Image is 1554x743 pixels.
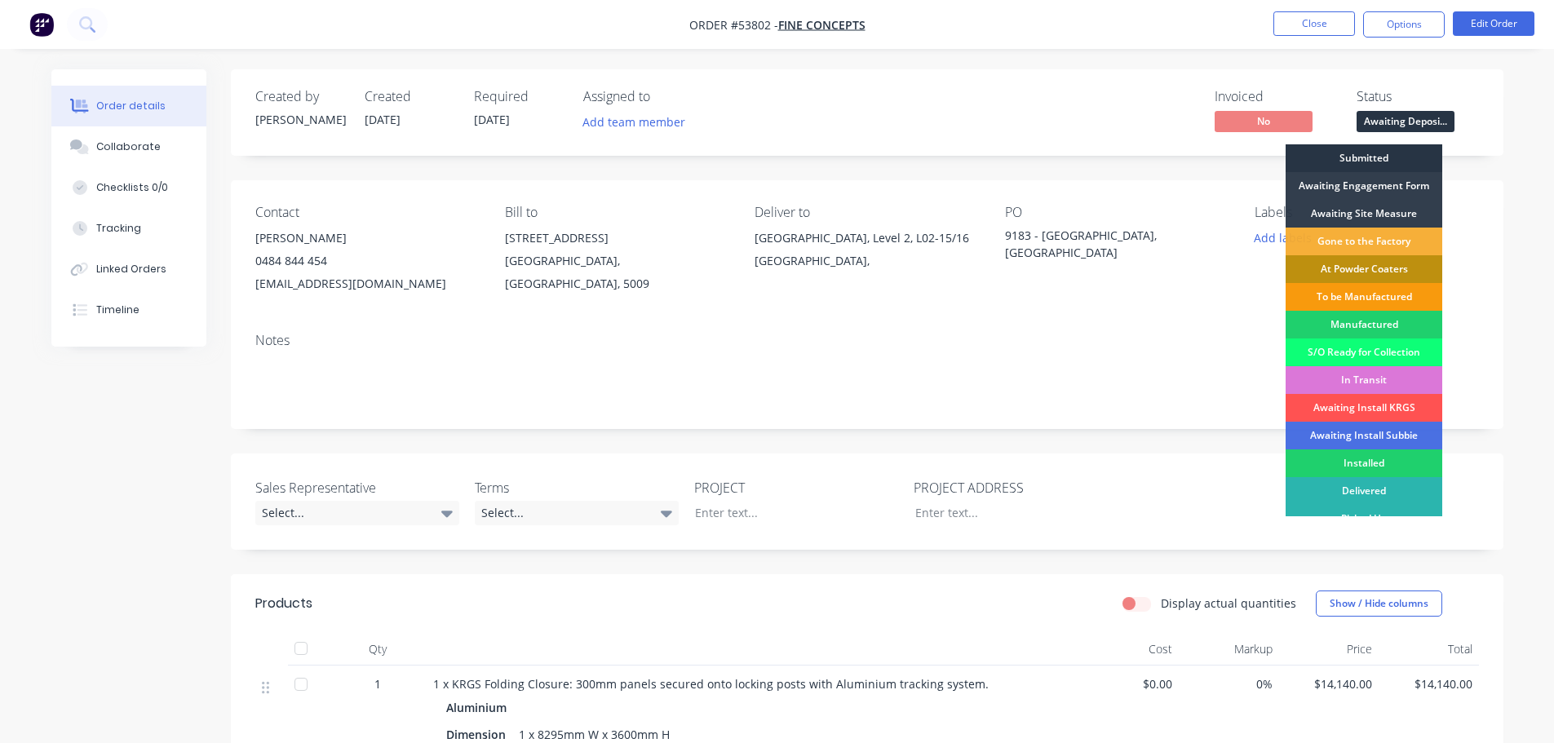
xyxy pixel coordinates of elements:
[755,250,978,272] div: [GEOGRAPHIC_DATA],
[1185,675,1273,692] span: 0%
[255,227,479,250] div: [PERSON_NAME]
[51,249,206,290] button: Linked Orders
[1286,255,1442,283] div: At Powder Coaters
[433,676,989,692] span: 1 x KRGS Folding Closure: 300mm panels secured onto locking posts with Aluminium tracking system.
[1215,89,1337,104] div: Invoiced
[505,227,728,295] div: [STREET_ADDRESS][GEOGRAPHIC_DATA], [GEOGRAPHIC_DATA], 5009
[51,290,206,330] button: Timeline
[1385,675,1472,692] span: $14,140.00
[255,272,479,295] div: [EMAIL_ADDRESS][DOMAIN_NAME]
[255,89,345,104] div: Created by
[329,633,427,666] div: Qty
[255,478,459,498] label: Sales Representative
[96,99,166,113] div: Order details
[1357,111,1454,131] span: Awaiting Deposi...
[255,250,479,272] div: 0484 844 454
[446,696,513,719] div: Aluminium
[51,167,206,208] button: Checklists 0/0
[255,205,479,220] div: Contact
[1286,283,1442,311] div: To be Manufactured
[1086,675,1173,692] span: $0.00
[1286,172,1442,200] div: Awaiting Engagement Form
[374,675,381,692] span: 1
[51,126,206,167] button: Collaborate
[365,89,454,104] div: Created
[1286,449,1442,477] div: Installed
[583,89,746,104] div: Assigned to
[694,478,898,498] label: PROJECT
[1357,89,1479,104] div: Status
[755,227,978,279] div: [GEOGRAPHIC_DATA], Level 2, L02-15/16[GEOGRAPHIC_DATA],
[1379,633,1479,666] div: Total
[474,89,564,104] div: Required
[1363,11,1445,38] button: Options
[255,227,479,295] div: [PERSON_NAME]0484 844 454[EMAIL_ADDRESS][DOMAIN_NAME]
[755,227,978,250] div: [GEOGRAPHIC_DATA], Level 2, L02-15/16
[255,333,1479,348] div: Notes
[1286,505,1442,533] div: Picked Up
[1215,111,1313,131] span: No
[1453,11,1534,36] button: Edit Order
[689,17,778,33] span: Order #53802 -
[1286,200,1442,228] div: Awaiting Site Measure
[1161,595,1296,612] label: Display actual quantities
[96,303,139,317] div: Timeline
[474,112,510,127] span: [DATE]
[1246,227,1321,249] button: Add labels
[96,139,161,154] div: Collaborate
[1286,338,1442,366] div: S/O Ready for Collection
[255,501,459,525] div: Select...
[1286,477,1442,505] div: Delivered
[755,205,978,220] div: Deliver to
[1286,422,1442,449] div: Awaiting Install Subbie
[1357,111,1454,135] button: Awaiting Deposi...
[505,205,728,220] div: Bill to
[1079,633,1180,666] div: Cost
[583,111,694,133] button: Add team member
[505,250,728,295] div: [GEOGRAPHIC_DATA], [GEOGRAPHIC_DATA], 5009
[1316,590,1442,617] button: Show / Hide columns
[505,227,728,250] div: [STREET_ADDRESS]
[1286,675,1373,692] span: $14,140.00
[573,111,693,133] button: Add team member
[1005,205,1229,220] div: PO
[1286,366,1442,394] div: In Transit
[1286,228,1442,255] div: Gone to the Factory
[96,262,166,276] div: Linked Orders
[914,478,1118,498] label: PROJECT ADDRESS
[365,112,401,127] span: [DATE]
[475,501,679,525] div: Select...
[255,594,312,613] div: Products
[96,180,168,195] div: Checklists 0/0
[1279,633,1379,666] div: Price
[475,478,679,498] label: Terms
[29,12,54,37] img: Factory
[96,221,141,236] div: Tracking
[1273,11,1355,36] button: Close
[255,111,345,128] div: [PERSON_NAME]
[51,208,206,249] button: Tracking
[51,86,206,126] button: Order details
[1286,144,1442,172] div: Submitted
[1255,205,1478,220] div: Labels
[778,17,866,33] a: Fine Concepts
[1286,311,1442,338] div: Manufactured
[1179,633,1279,666] div: Markup
[1005,227,1209,261] div: 9183 - [GEOGRAPHIC_DATA], [GEOGRAPHIC_DATA]
[1286,394,1442,422] div: Awaiting Install KRGS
